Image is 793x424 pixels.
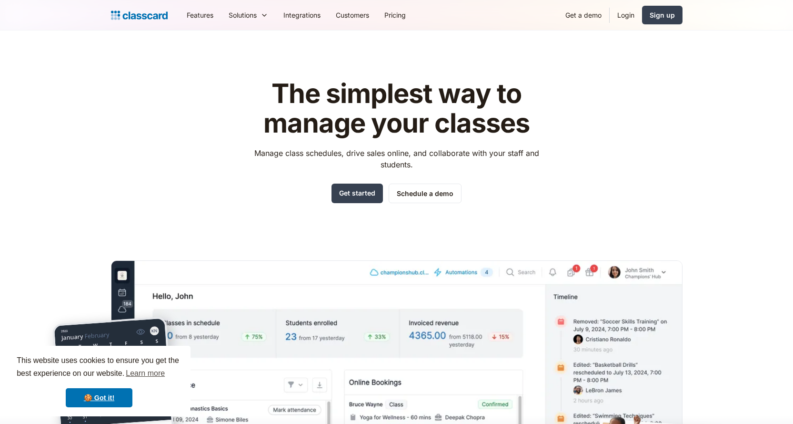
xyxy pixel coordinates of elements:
[111,9,168,22] a: Logo
[124,366,166,381] a: learn more about cookies
[17,355,181,381] span: This website uses cookies to ensure you get the best experience on our website.
[642,6,683,24] a: Sign up
[377,4,413,26] a: Pricing
[558,4,609,26] a: Get a demo
[276,4,328,26] a: Integrations
[221,4,276,26] div: Solutions
[389,184,462,203] a: Schedule a demo
[179,4,221,26] a: Features
[650,10,675,20] div: Sign up
[245,79,548,138] h1: The simplest way to manage your classes
[229,10,257,20] div: Solutions
[331,184,383,203] a: Get started
[245,147,548,170] p: Manage class schedules, drive sales online, and collaborate with your staff and students.
[8,346,191,416] div: cookieconsent
[610,4,642,26] a: Login
[66,388,132,407] a: dismiss cookie message
[328,4,377,26] a: Customers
